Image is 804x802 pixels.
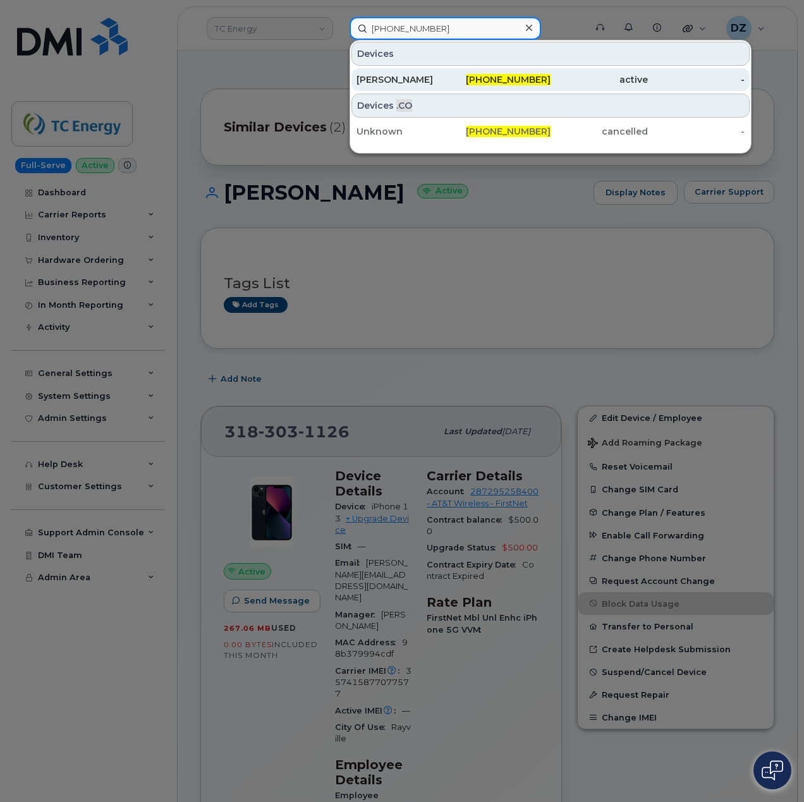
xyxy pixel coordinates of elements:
div: Devices [351,42,750,66]
div: - [648,73,745,86]
div: Devices [351,94,750,118]
span: [PHONE_NUMBER] [466,126,551,137]
img: Open chat [762,760,783,781]
div: [PERSON_NAME] [356,73,454,86]
div: - [648,125,745,138]
a: [PERSON_NAME][PHONE_NUMBER]active- [351,68,750,91]
div: cancelled [551,125,648,138]
a: Unknown[PHONE_NUMBER]cancelled- [351,120,750,143]
span: .CO [396,99,412,112]
div: active [551,73,648,86]
span: [PHONE_NUMBER] [466,74,551,85]
div: Unknown [356,125,454,138]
